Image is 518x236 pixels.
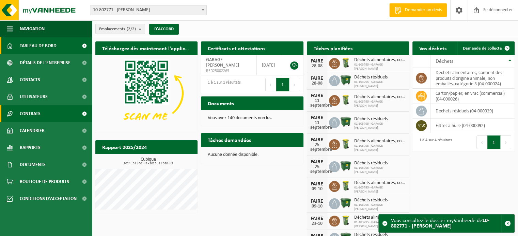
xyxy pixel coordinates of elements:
font: Déchets résiduels [354,75,388,80]
font: 01-103795 - GARAGE [PERSON_NAME] [354,122,383,130]
font: Déchets [436,59,453,64]
font: Tableau de bord [20,43,57,49]
img: WB-0140-HPE-GN-50 [340,180,351,192]
font: Vos déchets [419,46,446,52]
a: Demander un devis [389,3,447,17]
font: Rapport 2025/2024 [102,145,147,150]
button: 1 [487,135,501,149]
font: Se déconnecter [483,7,513,13]
font: Vous consultez le dossier myVanheede de [391,218,482,223]
button: Emplacements(2/2) [95,24,145,34]
button: Previous [265,78,276,91]
font: 11 septembre [310,98,332,108]
font: Contrats [20,111,41,116]
font: 28-08 [312,63,323,69]
font: Rapports [20,145,41,150]
font: 10-802771 - [PERSON_NAME] [93,7,150,13]
font: Tâches demandées [208,138,251,143]
font: carton/papier, en vrac (commercial) (04-000026) [436,91,505,102]
font: 09-10 [312,186,323,192]
font: Détails de l'entreprise [20,60,70,66]
font: FAIRE [311,216,323,221]
font: Déchets résiduels [354,198,388,203]
span: 10-802771 - PEETERS CEDRIC - BONCELLES [90,5,207,15]
font: 01-103795 - GARAGE [PERSON_NAME] [354,63,383,71]
font: Contacts [20,77,40,83]
font: (2/2) [127,27,136,31]
font: FAIRE [311,58,323,64]
font: Utilisateurs [20,94,48,99]
button: D'ACCORD [149,24,179,35]
font: Documents [208,101,234,107]
font: Certificats et attestations [208,46,265,52]
font: 2024 : 31 400 m3 - 2025 : 21 080 m3 [124,162,173,165]
font: déchets alimentaires, contient des produits d'origine animale, non emballés, catégorie 3 (04-000024) [436,70,502,87]
font: 01-103795 - GARAGE [PERSON_NAME] [354,220,383,228]
font: déchets résiduels (04-000029) [436,109,493,114]
img: WB-0140-HPE-GN-50 [340,138,351,150]
font: D'ACCORD [154,27,174,31]
font: 1 à 4 sur 4 résultats [419,138,452,142]
img: WB-1100-HPE-GN-01 [340,160,351,172]
font: RED25002265 [206,69,229,73]
font: 01-103795 - GARAGE [PERSON_NAME] [354,144,383,152]
font: 01-103795 - GARAGE [PERSON_NAME] [354,100,383,108]
font: 28-08 [312,81,323,86]
font: Conditions d'acceptation [20,196,77,201]
font: FAIRE [311,137,323,143]
button: Next [289,78,300,91]
font: FAIRE [311,76,323,81]
font: 09-10 [312,204,323,209]
font: 01-103795 - GARAGE [PERSON_NAME] [354,166,383,174]
font: Boutique de produits [20,179,69,184]
font: Demande de collecte [463,46,502,51]
font: 10-802771 - [PERSON_NAME] [391,218,489,229]
img: WB-1100-HPE-GN-01 [340,74,351,86]
font: FAIRE [311,93,323,98]
a: Demande de collecte [457,41,514,55]
font: Vous avez 140 documents non lus. [208,115,272,121]
font: FAIRE [311,181,323,187]
span: 10-802771 - PEETERS CEDRIC - BONCELLES [90,5,206,15]
font: filtres à huile (04-000092) [436,123,485,128]
font: 25 septembre [310,164,332,174]
font: Déchets résiduels [354,116,388,122]
font: Emplacements [99,27,125,31]
font: FAIRE [311,199,323,204]
font: Demander un devis [405,7,442,13]
font: Cubique [141,157,156,162]
font: FAIRE [311,115,323,121]
font: FAIRE [311,159,323,165]
font: 23-10 [312,221,323,226]
img: WB-0140-HPE-GN-50 [340,57,351,69]
font: 1 à 1 sur 1 résultats [208,80,241,85]
button: Previous [476,135,487,149]
img: WB-1100-HPE-GN-01 [340,116,351,128]
font: Navigation [20,26,45,32]
font: 25 septembre [310,142,332,152]
img: WB-1100-HPE-GN-01 [340,197,351,209]
font: Téléchargez dès maintenant l'application Vanheede+ ! [102,46,227,52]
font: Documents [20,162,46,167]
img: WB-0140-HPE-GN-50 [340,94,351,106]
font: [DATE] [262,63,275,68]
font: Déchets résiduels [354,161,388,166]
font: Tâches planifiées [314,46,352,52]
img: Téléchargez l'application VHEPlus [95,55,198,131]
button: Next [501,135,511,149]
font: 01-103795 - GARAGE [PERSON_NAME] [354,203,383,211]
font: 01-103795 - GARAGE [PERSON_NAME] [354,80,383,88]
img: WB-0140-HPE-GN-50 [340,215,351,226]
button: 1 [276,78,289,91]
font: 11 septembre [310,120,332,130]
font: Aucune donnée disponible. [208,152,259,157]
font: Calendrier [20,128,45,133]
font: 01-103795 - GARAGE [PERSON_NAME] [354,186,383,194]
font: GARAGE [PERSON_NAME] [206,57,239,68]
